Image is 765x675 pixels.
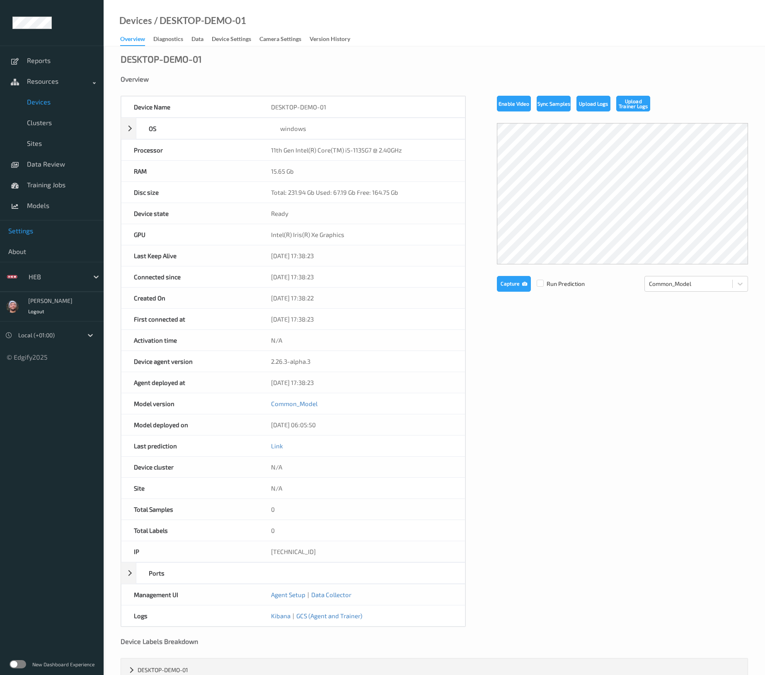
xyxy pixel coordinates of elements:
div: Ports [136,563,268,583]
div: Overview [121,75,748,83]
div: IP [121,541,259,562]
div: RAM [121,161,259,181]
div: Total Labels [121,520,259,541]
span: | [291,612,296,619]
div: Overview [120,35,145,46]
a: Data Collector [311,591,351,598]
button: Capture [497,276,531,292]
div: Device Settings [212,35,251,45]
div: Processor [121,140,259,160]
div: Management UI [121,584,259,605]
div: Intel(R) Iris(R) Xe Graphics [259,224,465,245]
div: [DATE] 17:38:23 [259,309,465,329]
a: Link [271,442,283,450]
div: Disc size [121,182,259,203]
div: Created On [121,288,259,308]
div: Device agent version [121,351,259,372]
div: [DATE] 06:05:50 [259,414,465,435]
div: / DESKTOP-DEMO-01 [152,17,246,25]
button: Enable Video [497,96,531,111]
div: 15.65 Gb [259,161,465,181]
div: Camera Settings [259,35,301,45]
div: 2.26.3-alpha.3 [259,351,465,372]
div: OS [136,118,268,139]
div: windows [268,118,465,139]
a: Diagnostics [153,34,191,45]
div: Logs [121,605,259,626]
div: Last prediction [121,435,259,456]
div: Last Keep Alive [121,245,259,266]
div: Agent deployed at [121,372,259,393]
div: Ready [259,203,465,224]
button: Sync Samples [537,96,571,111]
div: [DATE] 17:38:23 [259,245,465,266]
div: Ports [121,562,465,584]
div: Total Samples [121,499,259,520]
div: [TECHNICAL_ID] [259,541,465,562]
div: DESKTOP-DEMO-01 [121,55,202,63]
span: | [305,591,311,598]
div: DESKTOP-DEMO-01 [259,97,465,117]
div: Model deployed on [121,414,259,435]
a: GCS (Agent and Trainer) [296,612,362,619]
div: Connected since [121,266,259,287]
a: Common_Model [271,400,317,407]
div: Data [191,35,203,45]
div: 0 [259,520,465,541]
div: Version History [310,35,350,45]
a: Device Settings [212,34,259,45]
div: Model version [121,393,259,414]
div: Total: 231.94 Gb Used: 67.19 Gb Free: 164.75 Gb [259,182,465,203]
div: [DATE] 17:38:23 [259,266,465,287]
span: Run Prediction [531,280,585,288]
div: Device Labels Breakdown [121,637,748,646]
div: OSwindows [121,118,465,139]
a: Devices [119,17,152,25]
div: Diagnostics [153,35,183,45]
div: 0 [259,499,465,520]
div: 11th Gen Intel(R) Core(TM) i5-1135G7 @ 2.40GHz [259,140,465,160]
a: Version History [310,34,358,45]
div: N/A [259,457,465,477]
a: Camera Settings [259,34,310,45]
div: Device Name [121,97,259,117]
div: Activation time [121,330,259,351]
div: Site [121,478,259,498]
a: Overview [120,34,153,46]
a: Kibana [271,612,291,619]
a: Agent Setup [271,591,305,598]
div: [DATE] 17:38:23 [259,372,465,393]
button: Upload Trainer Logs [616,96,650,111]
div: N/A [259,478,465,498]
div: [DATE] 17:38:22 [259,288,465,308]
div: Device state [121,203,259,224]
div: GPU [121,224,259,245]
div: First connected at [121,309,259,329]
button: Upload Logs [576,96,610,111]
div: Device cluster [121,457,259,477]
a: Data [191,34,212,45]
div: N/A [259,330,465,351]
